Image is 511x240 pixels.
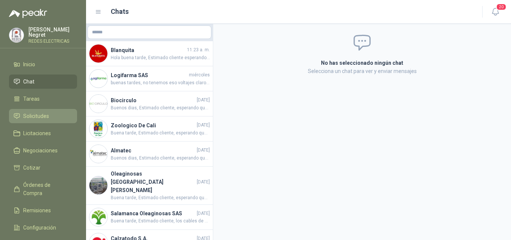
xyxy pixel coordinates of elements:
[197,122,210,129] span: [DATE]
[111,46,186,54] h4: Blanquita
[111,104,210,112] span: Buenos dias, Estimado cliente, esperando que se encuentre bien, le informo que la referencia GC61...
[23,78,34,86] span: Chat
[23,129,51,137] span: Licitaciones
[111,194,210,201] span: Buena tarde, Estimado cliente, esperando que se encuentre bien, favor indicar tipo de toma: sobre...
[232,67,493,75] p: Selecciona un chat para ver y enviar mensajes
[9,109,77,123] a: Solicitudes
[9,161,77,175] a: Cotizar
[23,206,51,215] span: Remisiones
[197,147,210,154] span: [DATE]
[89,45,107,63] img: Company Logo
[89,95,107,113] img: Company Logo
[86,167,213,205] a: Company LogoOleaginosas [GEOGRAPHIC_DATA][PERSON_NAME][DATE]Buena tarde, Estimado cliente, espera...
[23,95,40,103] span: Tareas
[9,203,77,218] a: Remisiones
[111,121,195,130] h4: Zoologico De Cali
[9,178,77,200] a: Órdenes de Compra
[28,39,77,43] p: REDES ELECTRICAS
[189,72,210,79] span: miércoles
[111,146,195,155] h4: Almatec
[111,79,210,86] span: buenas tardes, no tenemos eso voltajes claros aun, aceite
[187,46,210,54] span: 11:23 a. m.
[232,59,493,67] h2: No has seleccionado ningún chat
[111,170,195,194] h4: Oleaginosas [GEOGRAPHIC_DATA][PERSON_NAME]
[23,112,49,120] span: Solicitudes
[111,130,210,137] span: Buena tarde, Estimado cliente, esperando que se encuentre bien, los amarres que distribuimos solo...
[9,28,24,42] img: Company Logo
[86,91,213,116] a: Company LogoBiocirculo[DATE]Buenos dias, Estimado cliente, esperando que se encuentre bien, le in...
[111,155,210,162] span: Buenos dias, Estimado cliente, esperando que se encuentre bien, ya reviso que descuento adicional...
[197,210,210,217] span: [DATE]
[111,71,187,79] h4: Logifarma SAS
[197,179,210,186] span: [DATE]
[111,209,195,218] h4: Salamanca Oleaginosas SAS
[9,92,77,106] a: Tareas
[23,60,35,69] span: Inicio
[9,75,77,89] a: Chat
[89,145,107,163] img: Company Logo
[86,41,213,66] a: Company LogoBlanquita11:23 a. m.Hola buena tarde, Estimado cliente esperando que se encuentre bie...
[89,176,107,194] img: Company Logo
[89,208,107,226] img: Company Logo
[89,70,107,88] img: Company Logo
[9,9,47,18] img: Logo peakr
[86,205,213,230] a: Company LogoSalamanca Oleaginosas SAS[DATE]Buena tarde, Estimado cliente, los cables de calibre #...
[489,5,502,19] button: 20
[23,164,40,172] span: Cotizar
[23,181,70,197] span: Órdenes de Compra
[23,146,58,155] span: Negociaciones
[111,54,210,61] span: Hola buena tarde, Estimado cliente esperando que se encuentre bien, revisando la solicitud me ind...
[28,27,77,37] p: [PERSON_NAME] Negret
[9,221,77,235] a: Configuración
[9,143,77,158] a: Negociaciones
[9,126,77,140] a: Licitaciones
[86,142,213,167] a: Company LogoAlmatec[DATE]Buenos dias, Estimado cliente, esperando que se encuentre bien, ya revis...
[111,218,210,225] span: Buena tarde, Estimado cliente, los cables de calibre #10 en adelante se distribuye en rollos de 1...
[89,120,107,138] img: Company Logo
[86,66,213,91] a: Company LogoLogifarma SASmiércolesbuenas tardes, no tenemos eso voltajes claros aun, aceite
[86,116,213,142] a: Company LogoZoologico De Cali[DATE]Buena tarde, Estimado cliente, esperando que se encuentre bien...
[111,96,195,104] h4: Biocirculo
[111,6,129,17] h1: Chats
[23,224,56,232] span: Configuración
[197,97,210,104] span: [DATE]
[496,3,507,10] span: 20
[9,57,77,72] a: Inicio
